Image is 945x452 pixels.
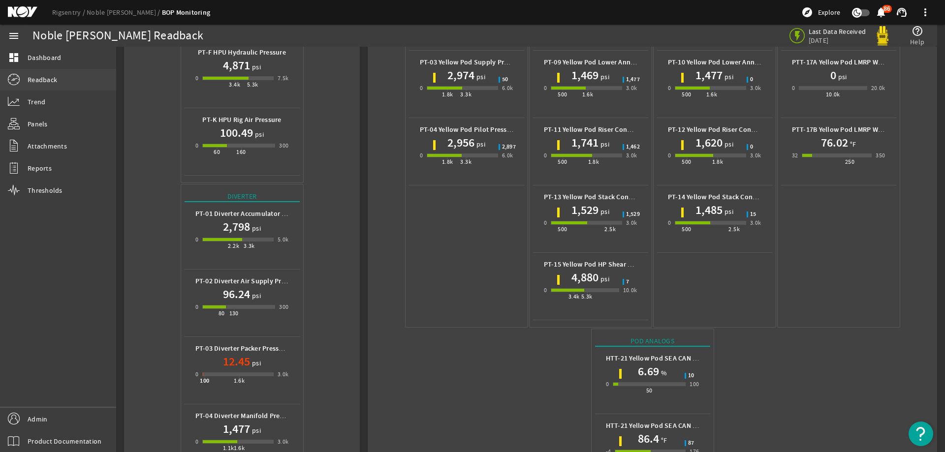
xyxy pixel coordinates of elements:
[690,379,699,389] div: 100
[626,77,640,83] span: 1,477
[668,192,833,202] b: PT-14 Yellow Pod Stack Connector Regulator Pressure
[581,292,593,301] div: 5.3k
[502,144,516,150] span: 2,897
[198,48,286,57] b: PT-F HPU Hydraulic Pressure
[28,163,52,173] span: Reports
[792,58,928,67] b: PTT-17A Yellow Pod LMRP Wellbore Pressure
[688,373,694,379] span: 10
[474,139,485,149] span: psi
[244,241,255,251] div: 3.3k
[723,207,733,216] span: psi
[797,4,844,20] button: Explore
[912,25,923,37] mat-icon: help_outline
[588,157,599,167] div: 1.8k
[571,135,598,151] h1: 1,741
[195,437,198,447] div: 0
[626,218,637,228] div: 3.0k
[544,192,693,202] b: PT-13 Yellow Pod Stack Connector Pilot Pressure
[571,202,598,218] h1: 1,529
[544,285,547,295] div: 0
[606,379,609,389] div: 0
[571,270,598,285] h1: 4,880
[910,37,924,47] span: Help
[646,386,653,395] div: 50
[750,211,756,217] span: 15
[809,36,866,45] span: [DATE]
[668,151,671,160] div: 0
[626,279,629,285] span: 7
[195,344,289,353] b: PT-03 Diverter Packer Pressure
[750,218,761,228] div: 3.0k
[830,67,836,83] h1: 0
[28,436,101,446] span: Product Documentation
[195,411,296,421] b: PT-04 Diverter Manifold Pressure
[638,363,659,379] h1: 6.69
[228,241,239,251] div: 2.2k
[52,8,87,17] a: Rigsentry
[229,80,240,90] div: 3.4k
[668,83,671,93] div: 0
[682,224,691,234] div: 500
[623,285,637,295] div: 10.0k
[229,308,239,318] div: 130
[202,115,281,124] b: PT-K HPU Rig Air Pressure
[28,141,67,151] span: Attachments
[909,422,933,446] button: Open Resource Center
[668,125,799,134] b: PT-12 Yellow Pod Riser Connector Pressure
[447,67,474,83] h1: 2,974
[87,8,162,17] a: Noble [PERSON_NAME]
[626,151,637,160] div: 3.0k
[826,90,840,99] div: 10.0k
[32,31,203,41] div: Noble [PERSON_NAME] Readback
[200,376,209,386] div: 100
[896,6,908,18] mat-icon: support_agent
[195,73,198,83] div: 0
[278,369,289,379] div: 3.0k
[28,119,48,129] span: Panels
[544,83,547,93] div: 0
[420,58,524,67] b: PT-03 Yellow Pod Supply Pressure
[598,207,609,216] span: psi
[750,77,753,83] span: 0
[723,72,733,82] span: psi
[195,209,309,218] b: PT-01 Diverter Accumulator Pressure
[195,141,198,151] div: 0
[682,90,691,99] div: 500
[250,425,261,435] span: psi
[571,67,598,83] h1: 1,469
[836,72,847,82] span: psi
[442,90,453,99] div: 1.8k
[871,83,885,93] div: 20.0k
[809,27,866,36] span: Last Data Received
[638,431,659,447] h1: 86.4
[558,90,567,99] div: 500
[250,223,261,233] span: psi
[544,125,724,134] b: PT-11 Yellow Pod Riser Connector Regulator Pilot Pressure
[818,7,840,17] span: Explore
[626,144,640,150] span: 1,462
[695,67,723,83] h1: 1,477
[598,139,609,149] span: psi
[668,218,671,228] div: 0
[848,139,856,149] span: °F
[195,276,302,286] b: PT-02 Diverter Air Supply Pressure
[695,202,723,218] h1: 1,485
[568,292,580,301] div: 3.4k
[447,135,474,151] h1: 2,956
[236,147,246,157] div: 160
[460,90,472,99] div: 3.3k
[250,358,261,368] span: psi
[801,6,813,18] mat-icon: explore
[626,83,637,93] div: 3.0k
[659,368,667,378] span: %
[278,73,289,83] div: 7.5k
[474,72,485,82] span: psi
[792,83,795,93] div: 0
[598,72,609,82] span: psi
[606,354,727,363] b: HTT-21 Yellow Pod SEA CAN 1 Humidity
[558,157,567,167] div: 500
[728,224,740,234] div: 2.5k
[582,90,594,99] div: 1.6k
[558,224,567,234] div: 500
[28,53,61,62] span: Dashboard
